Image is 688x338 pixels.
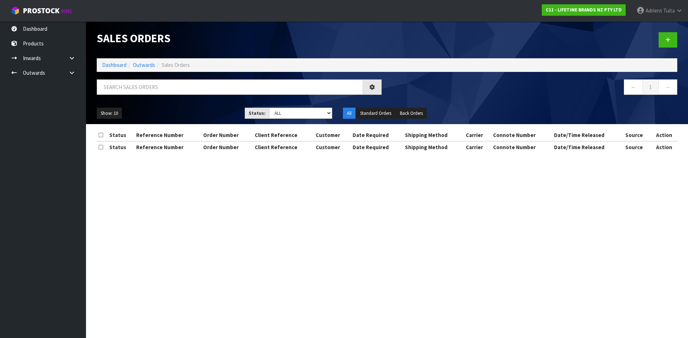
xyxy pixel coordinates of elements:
th: Shipping Method [403,129,464,141]
th: Connote Number [491,129,552,141]
th: Order Number [201,129,253,141]
th: Date Required [351,129,403,141]
th: Action [651,129,677,141]
a: ← [624,79,643,95]
th: Date Required [351,141,403,153]
a: 1 [642,79,659,95]
th: Reference Number [134,129,201,141]
span: Sales Orders [162,62,190,68]
img: cube-alt.png [11,6,20,15]
th: Customer [314,141,351,153]
button: All [343,108,355,119]
th: Action [651,141,677,153]
th: Status [107,129,134,141]
th: Order Number [201,141,253,153]
a: → [658,79,677,95]
th: Carrier [464,129,491,141]
span: ProStock [23,6,59,15]
span: Tuita [663,7,675,14]
button: Show: 10 [97,108,122,119]
a: C11 - LIFETIME BRANDS NZ PTY LTD [542,4,626,16]
th: Carrier [464,141,491,153]
strong: Status: [249,110,266,116]
th: Reference Number [134,141,201,153]
strong: C11 - LIFETIME BRANDS NZ PTY LTD [546,7,622,13]
h1: Sales Orders [97,32,382,44]
th: Client Reference [253,129,314,141]
nav: Page navigation [392,79,677,97]
th: Date/Time Released [552,129,623,141]
small: WMS [61,8,72,15]
a: Dashboard [102,62,126,68]
th: Source [623,141,651,153]
th: Date/Time Released [552,141,623,153]
th: Connote Number [491,141,552,153]
span: Adrient [646,7,662,14]
a: Outwards [133,62,155,68]
button: Back Orders [396,108,427,119]
th: Customer [314,129,351,141]
th: Client Reference [253,141,314,153]
th: Shipping Method [403,141,464,153]
th: Source [623,129,651,141]
button: Standard Orders [356,108,395,119]
input: Search sales orders [97,79,363,95]
th: Status [107,141,134,153]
